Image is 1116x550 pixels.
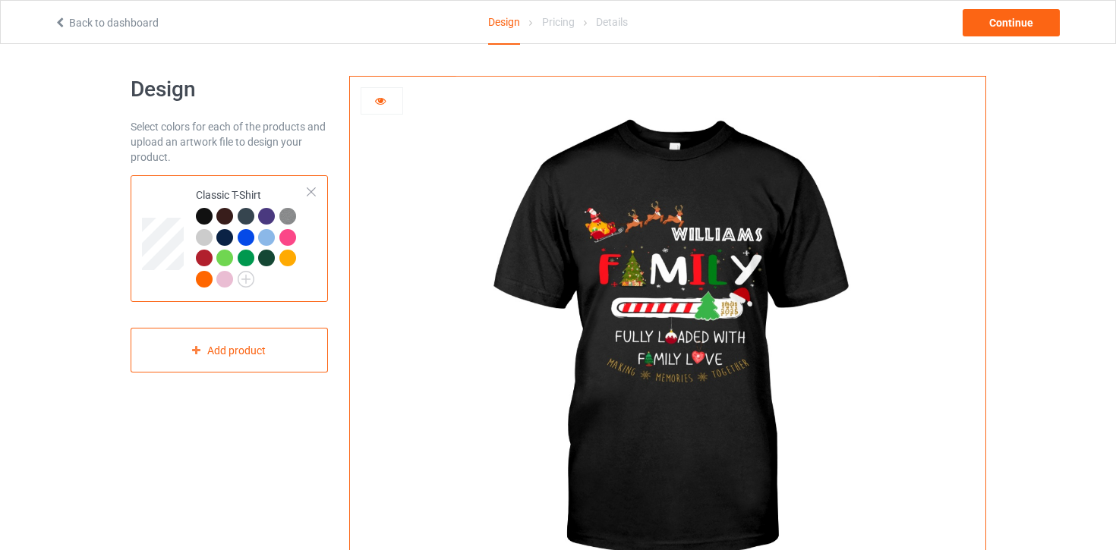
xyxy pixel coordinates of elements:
h1: Design [131,76,329,103]
div: Details [596,1,628,43]
div: Pricing [542,1,575,43]
a: Back to dashboard [54,17,159,29]
img: svg+xml;base64,PD94bWwgdmVyc2lvbj0iMS4wIiBlbmNvZGluZz0iVVRGLTgiPz4KPHN2ZyB3aWR0aD0iMjJweCIgaGVpZ2... [238,271,254,288]
div: Continue [963,9,1060,36]
div: Add product [131,328,329,372]
div: Design [488,1,520,45]
div: Select colors for each of the products and upload an artwork file to design your product. [131,119,329,165]
div: Classic T-Shirt [196,187,309,286]
img: heather_texture.png [279,208,296,225]
div: Classic T-Shirt [131,175,329,302]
